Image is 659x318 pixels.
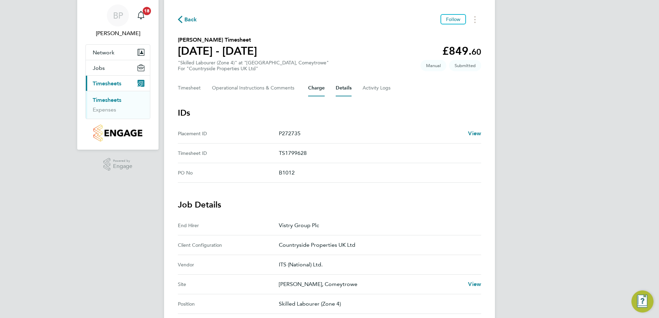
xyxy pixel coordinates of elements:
button: Timesheets [86,76,150,91]
span: This timesheet was manually created. [420,60,446,71]
p: Countryside Properties UK Ltd [279,241,476,249]
h1: [DATE] - [DATE] [178,44,257,58]
div: Timesheets [86,91,150,119]
p: ITS (National) Ltd. [279,261,476,269]
img: countryside-properties-logo-retina.png [93,125,142,141]
span: Jobs [93,65,105,71]
p: [PERSON_NAME], Comeytrowe [279,280,463,288]
span: Timesheets [93,80,121,87]
div: Placement ID [178,129,279,138]
span: Powered by [113,158,132,164]
button: Jobs [86,60,150,75]
span: Engage [113,163,132,169]
p: P272735 [279,129,463,138]
a: Go to home page [85,125,150,141]
button: Back [178,15,197,24]
div: Client Configuration [178,241,279,249]
a: Timesheets [93,97,121,103]
h3: Job Details [178,199,481,210]
button: Network [86,45,150,60]
button: Details [336,80,352,96]
div: PO No [178,169,279,177]
button: Timesheet [178,80,201,96]
p: Vistry Group Plc [279,221,476,230]
a: 18 [134,4,148,26]
div: Timesheet ID [178,149,279,157]
button: Timesheets Menu [469,14,481,25]
button: Activity Logs [363,80,392,96]
app-decimal: £849. [442,44,481,57]
div: For "Countryside Properties UK Ltd" [178,66,329,72]
span: BP [113,11,123,20]
div: End Hirer [178,221,279,230]
p: TS1799628 [279,149,476,157]
a: BP[PERSON_NAME] [85,4,150,38]
div: Vendor [178,261,279,269]
span: 18 [143,7,151,15]
span: Network [93,49,114,56]
a: View [468,129,481,138]
span: This timesheet is Submitted. [449,60,481,71]
span: View [468,130,481,137]
div: Site [178,280,279,288]
span: Back [184,15,197,24]
div: "Skilled Labourer (Zone 4)" at "[GEOGRAPHIC_DATA], Comeytrowe" [178,60,329,72]
h3: IDs [178,107,481,118]
h2: [PERSON_NAME] Timesheet [178,36,257,44]
span: Bleu Phillips [85,29,150,38]
div: Position [178,300,279,308]
p: Skilled Labourer (Zone 4) [279,300,476,308]
a: View [468,280,481,288]
a: Expenses [93,106,116,113]
button: Follow [440,14,466,24]
button: Engage Resource Center [631,290,653,312]
span: View [468,281,481,287]
span: Follow [446,16,460,22]
a: Powered byEngage [103,158,133,171]
button: Charge [308,80,325,96]
span: 60 [472,47,481,57]
p: B1012 [279,169,476,177]
button: Operational Instructions & Comments [212,80,297,96]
